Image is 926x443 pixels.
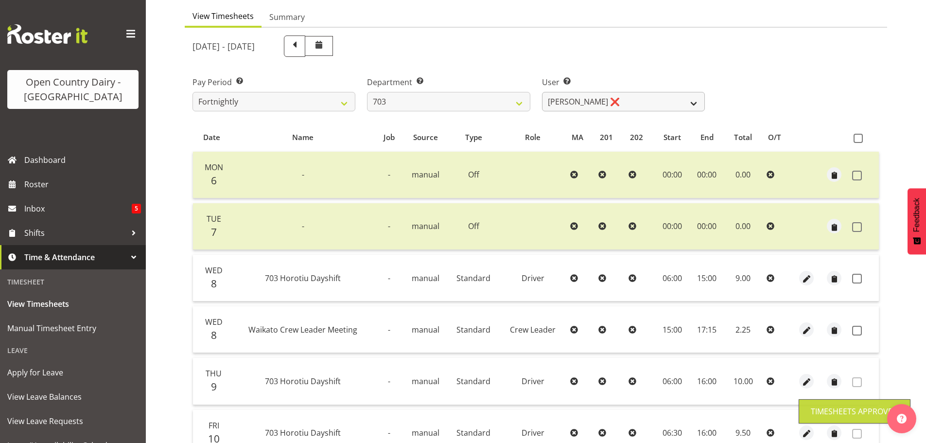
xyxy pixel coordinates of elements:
span: View Leave Requests [7,414,139,428]
span: - [302,169,304,180]
td: 16:00 [690,358,724,405]
span: manual [412,169,439,180]
span: 8 [211,328,217,342]
button: Feedback - Show survey [908,188,926,254]
span: - [388,273,390,284]
span: Total [734,132,752,143]
td: 0.00 [724,203,763,250]
span: Shifts [24,226,126,240]
span: Driver [522,427,544,438]
span: 703 Horotiu Dayshift [265,376,341,387]
a: View Leave Requests [2,409,143,433]
td: 06:00 [654,358,690,405]
span: Start [664,132,681,143]
span: Fri [209,420,219,431]
span: Apply for Leave [7,365,139,380]
span: Wed [205,317,223,327]
td: 00:00 [654,152,690,198]
span: manual [412,324,439,335]
span: - [388,324,390,335]
span: Date [203,132,220,143]
span: - [388,427,390,438]
td: 06:00 [654,255,690,301]
td: 17:15 [690,306,724,353]
span: Name [292,132,314,143]
span: manual [412,221,439,231]
span: 703 Horotiu Dayshift [265,273,341,284]
span: View Leave Balances [7,390,139,404]
td: 2.25 [724,306,763,353]
label: Department [367,76,530,88]
span: 5 [132,204,141,213]
span: End [700,132,714,143]
span: Source [413,132,438,143]
span: Tue [207,213,221,224]
a: Manual Timesheet Entry [2,316,143,340]
a: Apply for Leave [2,360,143,385]
span: 201 [600,132,613,143]
span: Waikato Crew Leader Meeting [248,324,357,335]
div: Leave [2,340,143,360]
span: manual [412,427,439,438]
td: 00:00 [690,152,724,198]
span: Thu [206,368,222,379]
span: 9 [211,380,217,393]
div: Timesheets Approved [811,406,898,417]
div: Timesheet [2,272,143,292]
span: - [388,376,390,387]
span: manual [412,273,439,284]
span: Mon [205,162,223,173]
span: Wed [205,265,223,276]
span: Type [465,132,482,143]
label: User [542,76,705,88]
span: Time & Attendance [24,250,126,265]
span: View Timesheets [7,297,139,311]
td: Standard [448,306,500,353]
span: Summary [269,11,305,23]
img: Rosterit website logo [7,24,87,44]
span: Driver [522,376,544,387]
span: 8 [211,277,217,290]
span: Feedback [912,198,921,232]
a: View Timesheets [2,292,143,316]
span: Dashboard [24,153,141,167]
td: 00:00 [654,203,690,250]
td: 15:00 [690,255,724,301]
span: - [388,221,390,231]
span: 703 Horotiu Dayshift [265,427,341,438]
td: Off [448,152,500,198]
label: Pay Period [192,76,355,88]
span: Role [525,132,541,143]
span: MA [572,132,583,143]
span: Inbox [24,201,132,216]
td: 15:00 [654,306,690,353]
span: Manual Timesheet Entry [7,321,139,336]
img: help-xxl-2.png [897,414,907,424]
a: View Leave Balances [2,385,143,409]
span: Job [384,132,395,143]
td: Standard [448,255,500,301]
div: Open Country Dairy - [GEOGRAPHIC_DATA] [17,75,129,104]
span: - [388,169,390,180]
span: 202 [630,132,643,143]
td: Standard [448,358,500,405]
td: 9.00 [724,255,763,301]
span: - [302,221,304,231]
span: O/T [768,132,781,143]
td: 10.00 [724,358,763,405]
span: Crew Leader [510,324,556,335]
span: View Timesheets [192,10,254,22]
span: 7 [211,225,217,239]
span: Driver [522,273,544,284]
h5: [DATE] - [DATE] [192,41,255,52]
span: 6 [211,174,217,187]
span: Roster [24,177,141,192]
td: 00:00 [690,203,724,250]
span: manual [412,376,439,387]
td: 0.00 [724,152,763,198]
td: Off [448,203,500,250]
